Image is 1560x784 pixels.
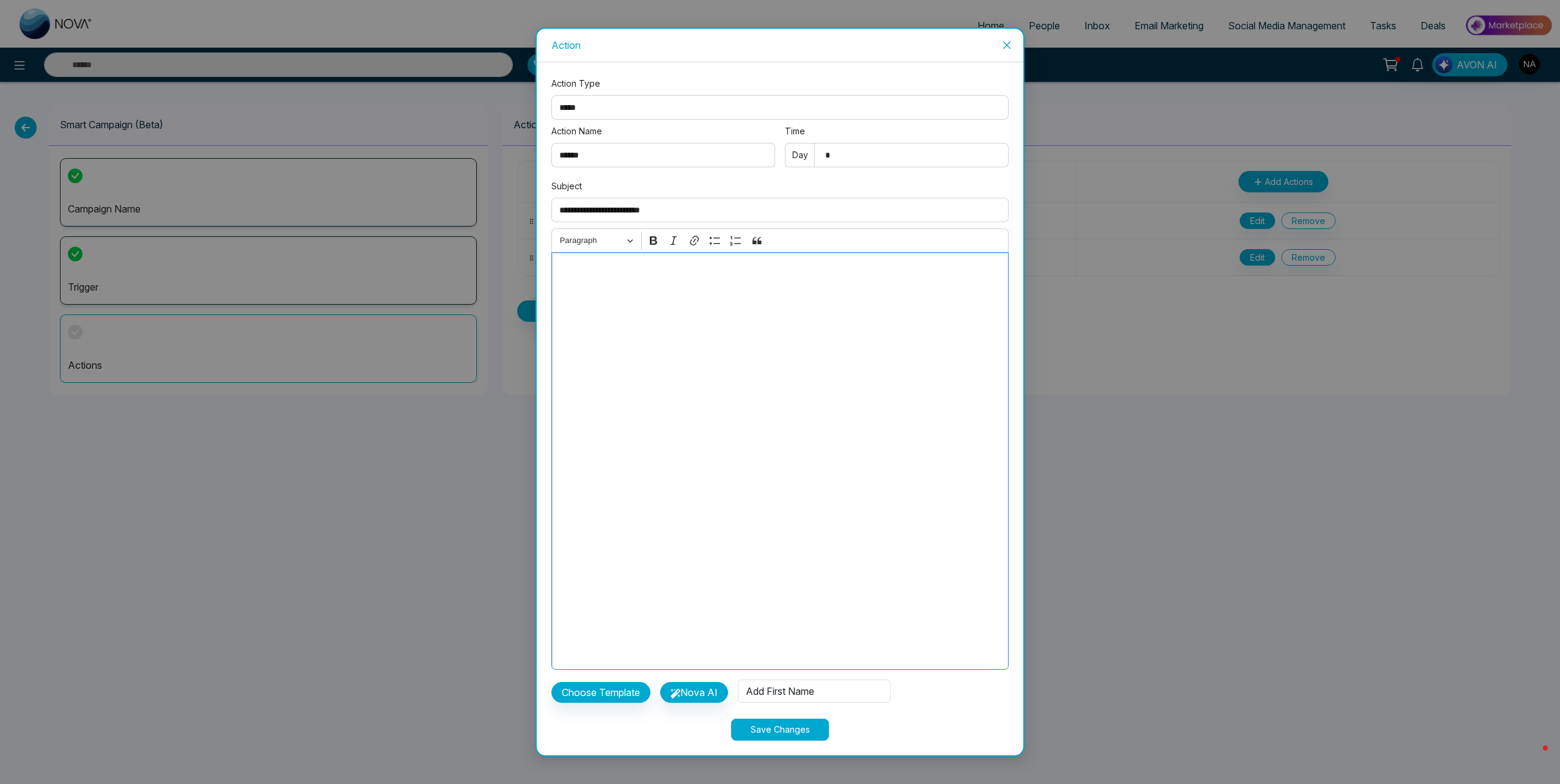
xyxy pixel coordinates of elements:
div: Action [551,38,1009,52]
label: Action Type [551,77,1009,90]
button: Choose Template [551,682,650,703]
span: Day [792,148,808,162]
div: Add First Name [738,680,891,703]
span: close [1002,40,1012,50]
label: Time [785,125,1009,138]
button: Nova AI [660,682,728,703]
label: Action Name [551,125,775,138]
div: Editor editing area: main [551,252,1009,670]
label: Subject [551,180,1009,193]
iframe: Intercom live chat [1518,742,1548,772]
span: Paragraph [560,233,624,248]
button: Paragraph [554,231,639,250]
button: Save Changes [731,719,829,741]
button: Close [990,29,1023,62]
div: Editor toolbar [551,228,1009,252]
